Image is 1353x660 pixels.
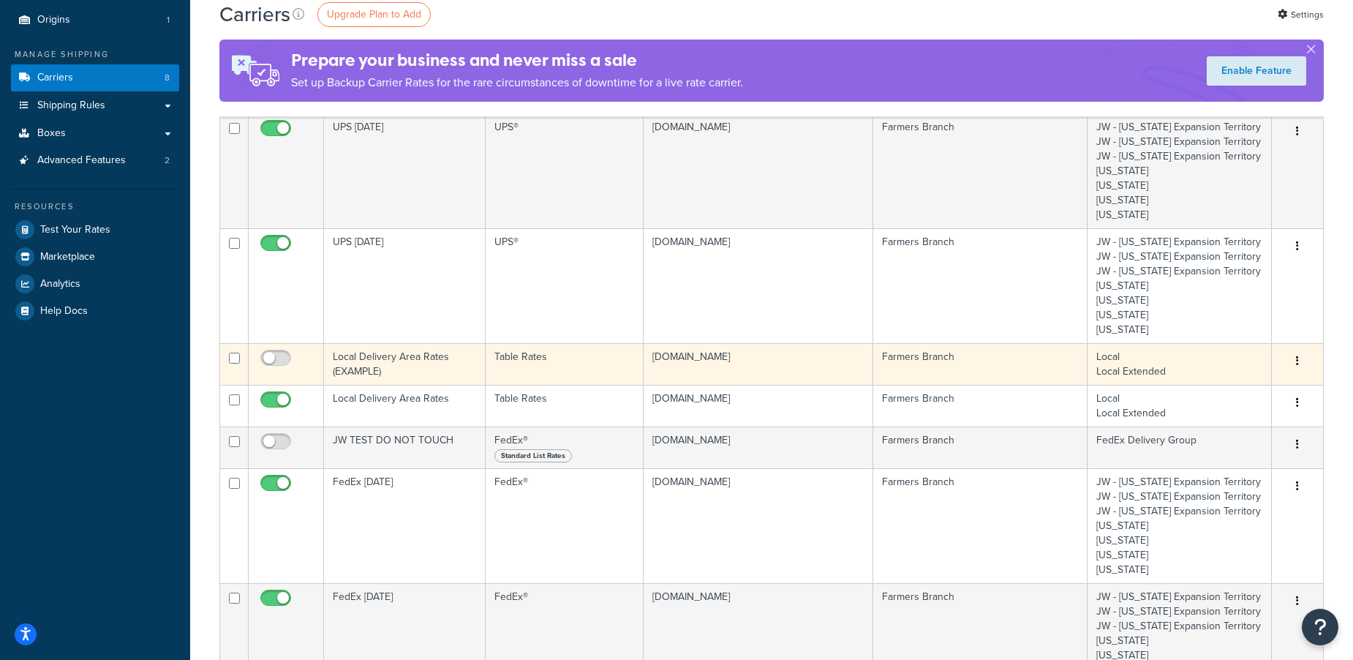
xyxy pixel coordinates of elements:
td: JW - [US_STATE] Expansion Territory JW - [US_STATE] Expansion Territory JW - [US_STATE] Expansion... [1088,113,1272,228]
td: [DOMAIN_NAME] [644,113,873,228]
span: 2 [165,154,170,167]
td: FedEx® [486,427,644,468]
img: ad-rules-rateshop-fe6ec290ccb7230408bd80ed9643f0289d75e0ffd9eb532fc0e269fcd187b520.png [219,40,291,102]
td: FedEx [DATE] [324,468,486,583]
h4: Prepare your business and never miss a sale [291,48,743,72]
a: Advanced Features 2 [11,147,179,174]
td: Farmers Branch [873,113,1088,228]
td: UPS [DATE] [324,228,486,343]
td: UPS [DATE] [324,113,486,228]
td: Farmers Branch [873,385,1088,427]
li: Advanced Features [11,147,179,174]
a: Marketplace [11,244,179,270]
td: Local Delivery Area Rates [324,385,486,427]
a: Test Your Rates [11,217,179,243]
span: 8 [165,72,170,84]
span: Advanced Features [37,154,126,167]
td: [DOMAIN_NAME] [644,427,873,468]
span: Origins [37,14,70,26]
td: Farmers Branch [873,343,1088,385]
td: FedEx Delivery Group [1088,427,1272,468]
a: Shipping Rules [11,92,179,119]
td: UPS® [486,228,644,343]
span: Carriers [37,72,73,84]
td: UPS® [486,113,644,228]
div: Manage Shipping [11,48,179,61]
span: Analytics [40,278,80,290]
td: [DOMAIN_NAME] [644,468,873,583]
td: Farmers Branch [873,427,1088,468]
span: Shipping Rules [37,100,105,112]
div: Resources [11,200,179,213]
td: Local Local Extended [1088,385,1272,427]
span: Help Docs [40,305,88,318]
a: Help Docs [11,298,179,324]
td: Table Rates [486,343,644,385]
td: JW TEST DO NOT TOUCH [324,427,486,468]
a: Settings [1278,4,1324,25]
span: 1 [167,14,170,26]
td: JW - [US_STATE] Expansion Territory JW - [US_STATE] Expansion Territory JW - [US_STATE] Expansion... [1088,468,1272,583]
a: Upgrade Plan to Add [317,2,431,27]
p: Set up Backup Carrier Rates for the rare circumstances of downtime for a live rate carrier. [291,72,743,93]
a: Boxes [11,120,179,147]
a: Enable Feature [1207,56,1306,86]
span: Marketplace [40,251,95,263]
td: FedEx® [486,468,644,583]
td: Table Rates [486,385,644,427]
td: [DOMAIN_NAME] [644,385,873,427]
td: [DOMAIN_NAME] [644,343,873,385]
span: Standard List Rates [494,449,572,462]
td: Local Delivery Area Rates (EXAMPLE) [324,343,486,385]
td: JW - [US_STATE] Expansion Territory JW - [US_STATE] Expansion Territory JW - [US_STATE] Expansion... [1088,228,1272,343]
span: Boxes [37,127,66,140]
span: Upgrade Plan to Add [327,7,421,22]
td: [DOMAIN_NAME] [644,228,873,343]
a: Origins 1 [11,7,179,34]
a: Carriers 8 [11,64,179,91]
li: Origins [11,7,179,34]
a: Analytics [11,271,179,297]
td: Local Local Extended [1088,343,1272,385]
button: Open Resource Center [1302,609,1338,645]
li: Carriers [11,64,179,91]
td: Farmers Branch [873,468,1088,583]
span: Test Your Rates [40,224,110,236]
td: Farmers Branch [873,228,1088,343]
